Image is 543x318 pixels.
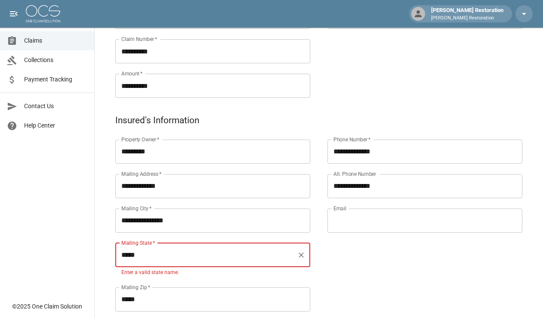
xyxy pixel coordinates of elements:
[121,205,152,212] label: Mailing City
[24,36,87,45] span: Claims
[24,121,87,130] span: Help Center
[431,15,503,22] p: [PERSON_NAME] Restoration
[24,102,87,111] span: Contact Us
[5,5,22,22] button: open drawer
[121,284,151,291] label: Mailing Zip
[333,205,346,212] label: Email
[26,5,60,22] img: ocs-logo-white-transparent.png
[428,6,507,22] div: [PERSON_NAME] Restoration
[295,249,307,261] button: Clear
[333,136,370,143] label: Phone Number
[24,56,87,65] span: Collections
[121,268,304,277] p: Enter a valid state name.
[24,75,87,84] span: Payment Tracking
[12,302,82,311] div: © 2025 One Claim Solution
[333,170,376,178] label: Alt. Phone Number
[121,70,143,77] label: Amount
[121,170,161,178] label: Mailing Address
[121,239,155,246] label: Mailing State
[121,35,157,43] label: Claim Number
[121,136,160,143] label: Property Owner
